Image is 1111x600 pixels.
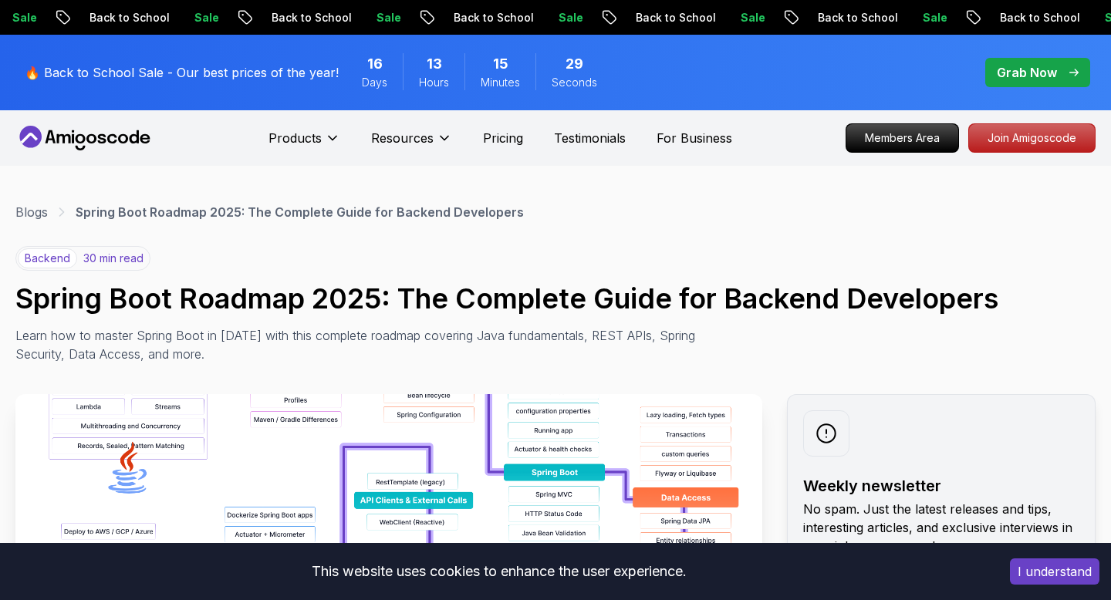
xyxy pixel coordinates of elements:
[545,10,594,25] p: Sale
[181,10,230,25] p: Sale
[552,75,597,90] span: Seconds
[481,75,520,90] span: Minutes
[622,10,727,25] p: Back to School
[371,129,452,160] button: Resources
[803,475,1079,497] h2: Weekly newsletter
[258,10,363,25] p: Back to School
[371,129,434,147] p: Resources
[362,75,387,90] span: Days
[493,53,508,75] span: 15 Minutes
[566,53,583,75] span: 29 Seconds
[440,10,545,25] p: Back to School
[1010,558,1099,585] button: Accept cookies
[969,124,1095,152] p: Join Amigoscode
[25,63,339,82] p: 🔥 Back to School Sale - Our best prices of the year!
[846,123,959,153] a: Members Area
[367,53,383,75] span: 16 Days
[483,129,523,147] a: Pricing
[968,123,1096,153] a: Join Amigoscode
[268,129,340,160] button: Products
[76,203,524,221] p: Spring Boot Roadmap 2025: The Complete Guide for Backend Developers
[427,53,442,75] span: 13 Hours
[12,554,987,588] div: This website uses cookies to enhance the user experience.
[997,63,1057,82] p: Grab Now
[554,129,626,147] a: Testimonials
[846,124,958,152] p: Members Area
[986,10,1091,25] p: Back to School
[804,10,909,25] p: Back to School
[909,10,958,25] p: Sale
[268,129,322,147] p: Products
[15,326,707,363] p: Learn how to master Spring Boot in [DATE] with this complete roadmap covering Java fundamentals, ...
[803,500,1079,555] p: No spam. Just the latest releases and tips, interesting articles, and exclusive interviews in you...
[18,248,77,268] p: backend
[83,251,144,266] p: 30 min read
[419,75,449,90] span: Hours
[15,203,48,221] a: Blogs
[727,10,776,25] p: Sale
[657,129,732,147] a: For Business
[363,10,412,25] p: Sale
[76,10,181,25] p: Back to School
[15,283,1096,314] h1: Spring Boot Roadmap 2025: The Complete Guide for Backend Developers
